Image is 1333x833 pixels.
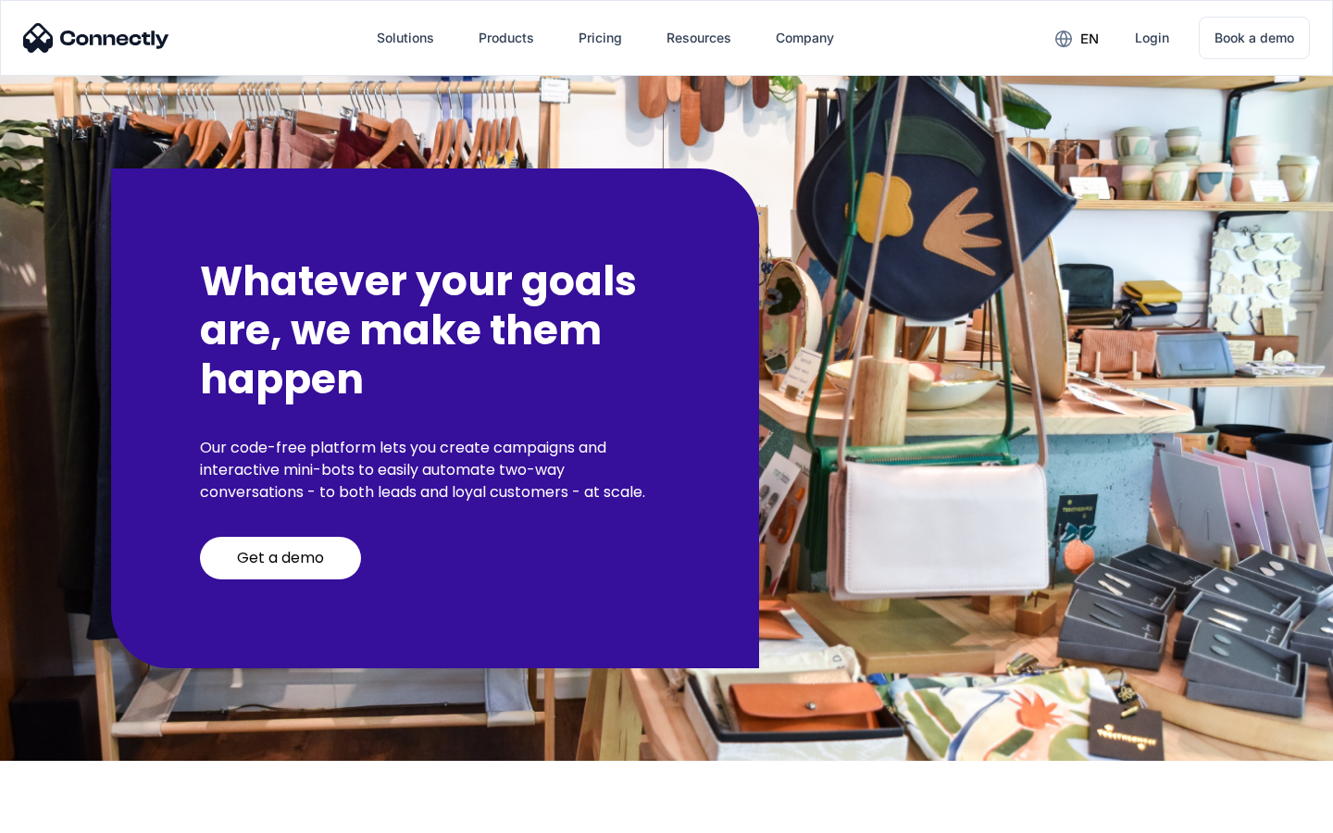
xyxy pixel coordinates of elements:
[479,25,534,51] div: Products
[200,257,670,404] h2: Whatever your goals are, we make them happen
[237,549,324,567] div: Get a demo
[776,25,834,51] div: Company
[564,16,637,60] a: Pricing
[1120,16,1184,60] a: Login
[19,801,111,827] aside: Language selected: English
[579,25,622,51] div: Pricing
[1199,17,1310,59] a: Book a demo
[666,25,731,51] div: Resources
[23,23,169,53] img: Connectly Logo
[1080,26,1099,52] div: en
[1135,25,1169,51] div: Login
[200,537,361,579] a: Get a demo
[37,801,111,827] ul: Language list
[200,437,670,504] p: Our code-free platform lets you create campaigns and interactive mini-bots to easily automate two...
[377,25,434,51] div: Solutions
